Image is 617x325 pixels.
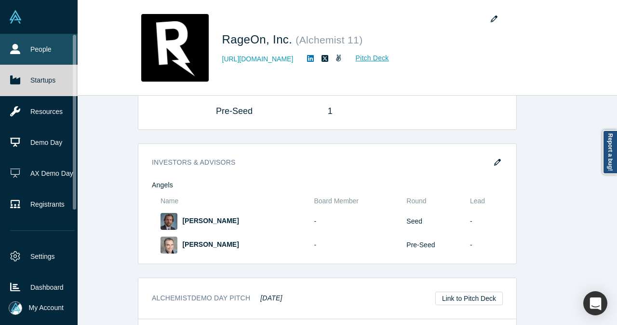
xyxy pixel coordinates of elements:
td: 1 [328,99,411,123]
small: ( Alchemist 11 ) [295,34,362,45]
img: RageOn, Inc.'s Logo [141,14,209,82]
span: My Account [29,303,64,313]
td: - [310,210,403,233]
img: Alchemist Vault Logo [9,10,22,24]
button: My Account [9,301,64,315]
img: Mia Scott's Account [9,301,22,315]
a: Pitch Deck [345,53,389,64]
em: [DATE] [260,294,282,302]
h3: Investors & Advisors [152,157,489,168]
a: Link to Pitch Deck [435,292,503,305]
td: - [467,233,503,257]
td: - [310,233,403,257]
img: Ilya Golubovich [161,213,177,230]
a: [PERSON_NAME] [182,217,239,225]
th: Lead [467,193,503,210]
span: Board Member [314,197,359,205]
th: Round [403,193,467,210]
span: Pre-Seed [216,106,253,116]
h3: Alchemist Demo Day Pitch [152,293,282,303]
img: Vijay Ullal [161,237,177,254]
h4: Angels [152,181,503,189]
a: Report a bug! [603,130,617,174]
td: Pre-Seed [403,233,467,257]
td: Seed [403,210,467,233]
td: - [467,210,503,233]
span: RageOn, Inc. [222,33,296,46]
th: Name [157,193,311,210]
a: [URL][DOMAIN_NAME] [222,54,294,64]
a: [PERSON_NAME] [182,240,239,248]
